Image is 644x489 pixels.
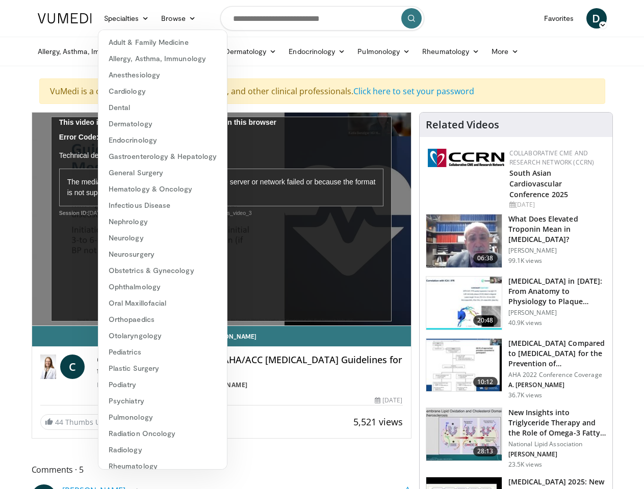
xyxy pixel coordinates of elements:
[32,463,411,476] span: Comments 5
[508,440,606,448] p: National Lipid Association
[98,50,227,67] a: Allergy, Asthma, Immunology
[508,247,606,255] p: [PERSON_NAME]
[428,149,504,167] img: a04ee3ba-8487-4636-b0fb-5e8d268f3737.png.150x105_q85_autocrop_double_scale_upscale_version-0.2.png
[426,276,606,330] a: 20:48 [MEDICAL_DATA] in [DATE]: From Anatomy to Physiology to Plaque Burden and … [PERSON_NAME] 4...
[98,99,227,116] a: Dental
[98,458,227,474] a: Rheumatology
[473,253,498,263] span: 06:38
[508,338,606,369] h3: [MEDICAL_DATA] Compared to [MEDICAL_DATA] for the Prevention of…
[426,277,502,330] img: 823da73b-7a00-425d-bb7f-45c8b03b10c3.150x105_q85_crop-smart_upscale.jpg
[426,338,606,399] a: 10:12 [MEDICAL_DATA] Compared to [MEDICAL_DATA] for the Prevention of… AHA 2022 Conference Covera...
[416,41,485,62] a: Rheumatology
[508,214,606,244] h3: What Does Elevated Troponin Mean in [MEDICAL_DATA]?
[98,425,227,442] a: Radiation Oncology
[98,262,227,279] a: Obstetrics & Gynecology
[97,355,402,376] h4: Quick Look at the NEW 2025 AHA/ACC [MEDICAL_DATA] Guidelines for the Primary Care Provider
[98,132,227,148] a: Endocrinology
[98,246,227,262] a: Neurosurgery
[220,6,424,31] input: Search topics, interventions
[508,391,542,399] p: 36.7K views
[375,396,402,405] div: [DATE]
[98,230,227,246] a: Neurology
[508,371,606,379] p: AHA 2022 Conference Coverage
[97,381,402,390] div: By FEATURING
[508,460,542,469] p: 23.5K views
[32,41,148,62] a: Allergy, Asthma, Immunology
[98,67,227,83] a: Anesthesiology
[98,197,227,213] a: Infectious Disease
[98,442,227,458] a: Radiology
[509,168,569,199] a: South Asian Cardiovascular Conference 2025
[98,393,227,409] a: Psychiatry
[426,214,606,268] a: 06:38 What Does Elevated Troponin Mean in [MEDICAL_DATA]? [PERSON_NAME] 99.1K views
[426,408,502,461] img: 45ea033d-f728-4586-a1ce-38957b05c09e.150x105_q85_crop-smart_upscale.jpg
[485,41,525,62] a: More
[40,355,57,379] img: Dr. Catherine P. Benziger
[538,8,580,29] a: Favorites
[353,416,403,428] span: 5,521 views
[219,41,283,62] a: Dermatology
[508,319,542,327] p: 40.9K views
[473,446,498,456] span: 28:13
[98,116,227,132] a: Dermatology
[38,13,92,23] img: VuMedi Logo
[98,295,227,311] a: Oral Maxillofacial
[473,315,498,325] span: 20:48
[508,450,606,458] p: [PERSON_NAME]
[98,8,156,29] a: Specialties
[586,8,607,29] a: D
[98,360,227,376] a: Plastic Surgery
[508,276,606,307] h3: [MEDICAL_DATA] in [DATE]: From Anatomy to Physiology to Plaque Burden and …
[509,149,595,167] a: Collaborative CME and Research Network (CCRN)
[98,376,227,393] a: Podiatry
[98,328,227,344] a: Otolaryngology
[39,78,605,104] div: VuMedi is a community of physicians, dentists, and other clinical professionals.
[98,181,227,197] a: Hematology & Oncology
[60,355,85,379] a: C
[508,309,606,317] p: [PERSON_NAME]
[508,257,542,265] p: 99.1K views
[508,407,606,438] h3: New Insights into Triglyceride Therapy and the Role of Omega-3 Fatty…
[282,41,351,62] a: Endocrinology
[351,41,416,62] a: Pulmonology
[98,409,227,425] a: Pulmonology
[55,417,63,427] span: 44
[426,214,502,267] img: 98daf78a-1d22-4ebe-927e-10afe95ffd94.150x105_q85_crop-smart_upscale.jpg
[98,148,227,165] a: Gastroenterology & Hepatology
[98,30,227,470] div: Specialties
[508,381,606,389] p: A. [PERSON_NAME]
[509,200,604,209] div: [DATE]
[353,86,474,97] a: Click here to set your password
[32,326,411,346] a: Email [PERSON_NAME]
[98,279,227,295] a: Ophthalmology
[98,213,227,230] a: Nephrology
[426,339,502,392] img: 7c0f9b53-1609-4588-8498-7cac8464d722.150x105_q85_crop-smart_upscale.jpg
[40,414,110,430] a: 44 Thumbs Up
[98,165,227,181] a: General Surgery
[98,83,227,99] a: Cardiology
[98,344,227,360] a: Pediatrics
[155,8,202,29] a: Browse
[473,377,498,387] span: 10:12
[426,407,606,469] a: 28:13 New Insights into Triglyceride Therapy and the Role of Omega-3 Fatty… National Lipid Associ...
[426,119,499,131] h4: Related Videos
[98,311,227,328] a: Orthopaedics
[98,34,227,50] a: Adult & Family Medicine
[32,113,411,326] video-js: Video Player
